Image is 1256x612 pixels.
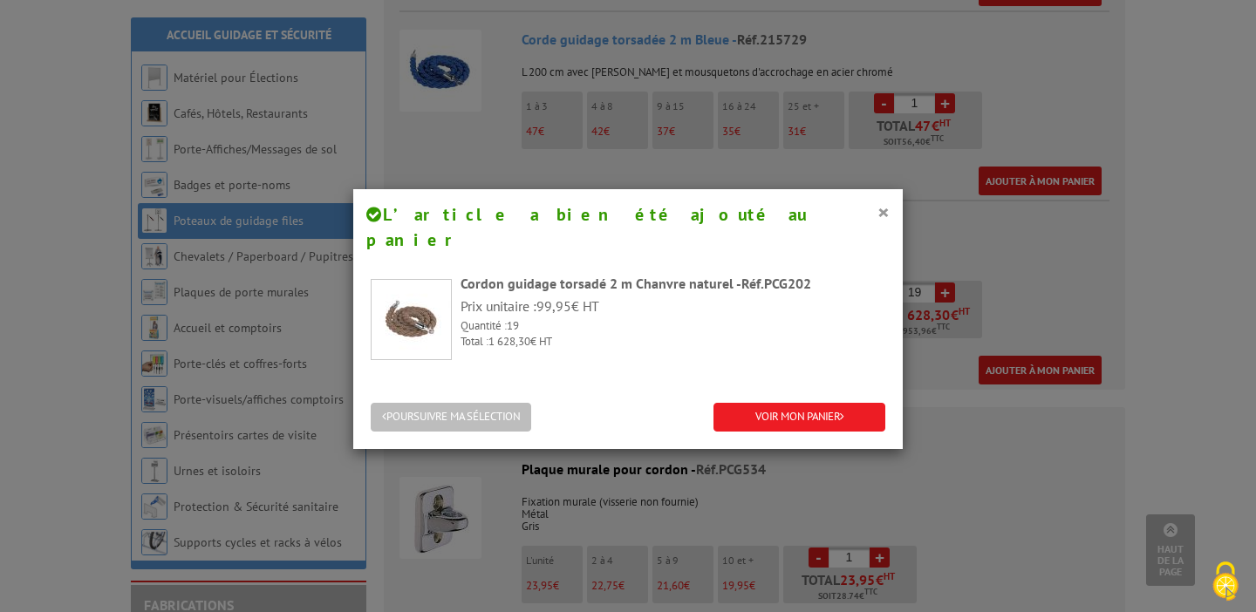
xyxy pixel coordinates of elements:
[461,296,885,316] p: Prix unitaire : € HT
[741,275,811,292] span: Réf.PCG202
[1204,560,1247,603] img: Cookies (fenêtre modale)
[461,318,885,335] p: Quantité :
[536,297,571,315] span: 99,95
[1195,553,1256,612] button: Cookies (fenêtre modale)
[488,334,530,349] span: 1 628,30
[507,318,519,333] span: 19
[366,202,890,252] h4: L’article a bien été ajouté au panier
[371,403,531,432] button: POURSUIVRE MA SÉLECTION
[461,274,885,294] div: Cordon guidage torsadé 2 m Chanvre naturel -
[461,334,885,350] p: Total : € HT
[713,403,885,432] a: VOIR MON PANIER
[877,201,890,223] button: ×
